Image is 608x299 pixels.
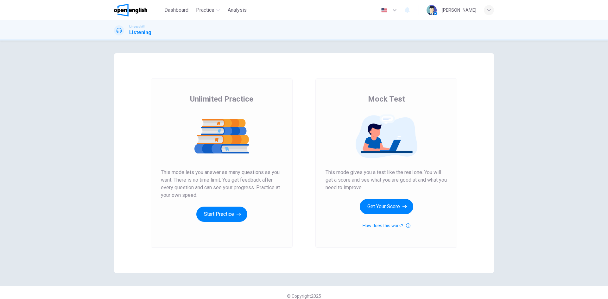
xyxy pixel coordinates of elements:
a: OpenEnglish logo [114,4,162,16]
button: Get Your Score [360,199,413,214]
span: Mock Test [368,94,405,104]
h1: Listening [129,29,151,36]
button: Dashboard [162,4,191,16]
span: © Copyright 2025 [287,294,321,299]
div: [PERSON_NAME] [442,6,476,14]
span: Dashboard [164,6,188,14]
img: Profile picture [427,5,437,15]
button: Start Practice [196,207,247,222]
button: Analysis [225,4,249,16]
span: This mode gives you a test like the real one. You will get a score and see what you are good at a... [326,169,447,191]
span: Analysis [228,6,247,14]
button: Practice [193,4,223,16]
img: en [380,8,388,13]
span: This mode lets you answer as many questions as you want. There is no time limit. You get feedback... [161,169,282,199]
button: How does this work? [362,222,410,229]
span: Practice [196,6,214,14]
img: OpenEnglish logo [114,4,147,16]
span: Unlimited Practice [190,94,253,104]
span: Linguaskill [129,24,145,29]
